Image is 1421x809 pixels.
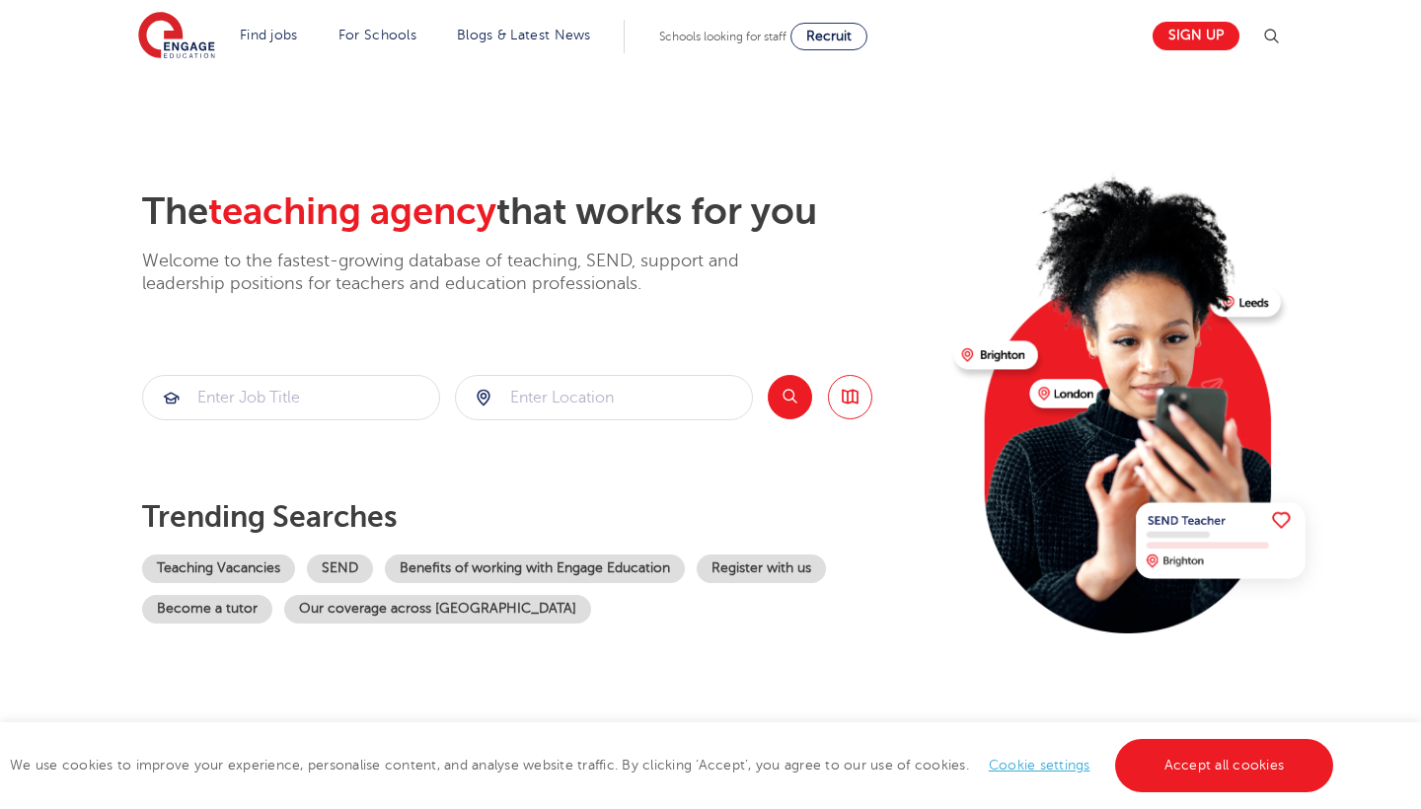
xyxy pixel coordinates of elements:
a: For Schools [338,28,416,42]
a: Register with us [697,554,826,583]
img: Engage Education [138,12,215,61]
h2: The that works for you [142,189,938,235]
span: teaching agency [208,190,496,233]
a: Recruit [790,23,867,50]
span: Recruit [806,29,852,43]
a: Cookie settings [989,758,1090,772]
a: Become a tutor [142,595,272,624]
p: Trending searches [142,499,938,535]
p: Welcome to the fastest-growing database of teaching, SEND, support and leadership positions for t... [142,250,793,296]
a: SEND [307,554,373,583]
a: Sign up [1153,22,1239,50]
div: Submit [142,375,440,420]
a: Benefits of working with Engage Education [385,554,685,583]
span: We use cookies to improve your experience, personalise content, and analyse website traffic. By c... [10,758,1338,772]
span: Schools looking for staff [659,30,786,43]
a: Blogs & Latest News [457,28,591,42]
div: Submit [455,375,753,420]
button: Search [768,375,812,419]
a: Teaching Vacancies [142,554,295,583]
input: Submit [456,376,752,419]
a: Accept all cookies [1115,739,1334,792]
a: Find jobs [240,28,298,42]
a: Our coverage across [GEOGRAPHIC_DATA] [284,595,591,624]
input: Submit [143,376,439,419]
